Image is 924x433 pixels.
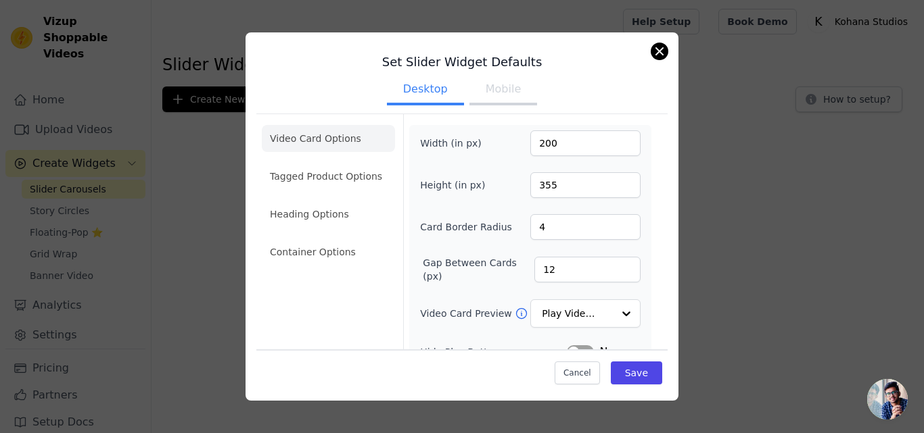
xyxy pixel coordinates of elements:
[262,201,395,228] li: Heading Options
[256,54,668,70] h3: Set Slider Widget Defaults
[867,379,908,419] a: Open chat
[387,76,464,105] button: Desktop
[420,136,494,150] label: Width (in px)
[651,43,668,59] button: Close modal
[420,307,514,320] label: Video Card Preview
[555,361,600,384] button: Cancel
[611,361,662,384] button: Save
[262,238,395,265] li: Container Options
[599,344,614,360] span: No
[423,256,534,283] label: Gap Between Cards (px)
[262,163,395,190] li: Tagged Product Options
[420,345,567,359] label: Hide Play Button
[420,178,494,192] label: Height (in px)
[420,220,512,234] label: Card Border Radius
[469,76,537,105] button: Mobile
[262,125,395,152] li: Video Card Options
